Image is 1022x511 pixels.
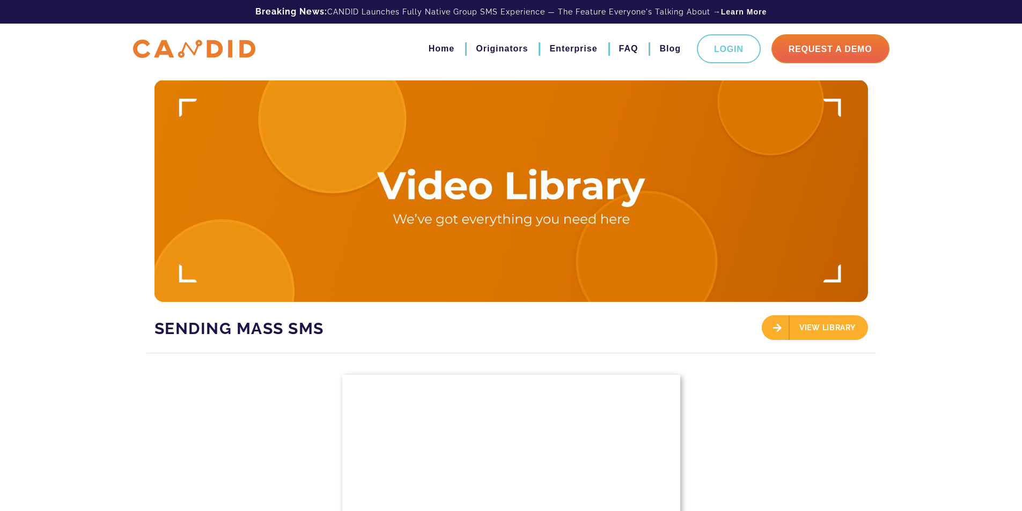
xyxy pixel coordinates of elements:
[549,40,597,58] a: Enterprise
[762,315,867,340] div: View Library
[476,40,528,58] a: Originators
[762,332,867,342] a: View Library
[155,80,868,302] img: Video Library Hero
[133,40,255,58] img: CANDID APP
[771,34,889,63] a: Request A Demo
[429,40,454,58] a: Home
[697,34,761,63] a: Login
[255,6,327,17] b: Breaking News:
[721,6,767,17] a: Learn More
[155,307,503,345] h1: Sending Mass SMS
[659,40,681,58] a: Blog
[619,40,638,58] a: FAQ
